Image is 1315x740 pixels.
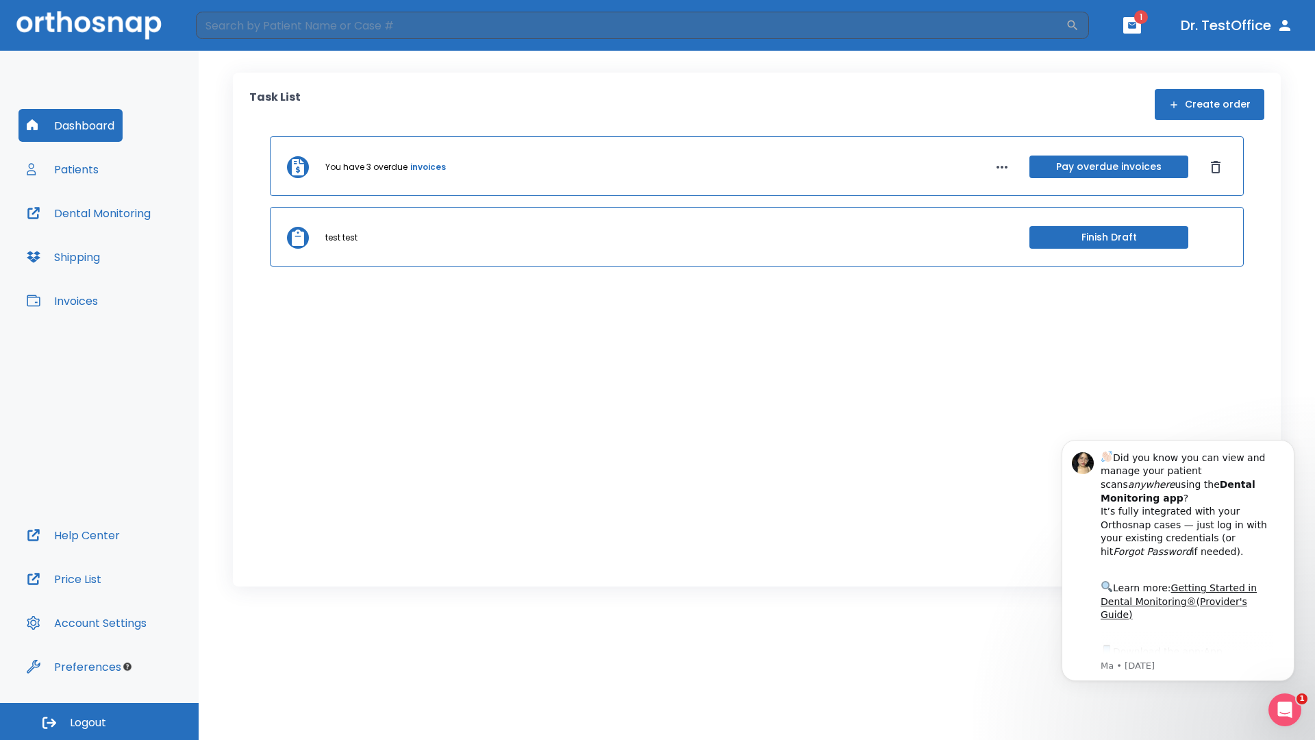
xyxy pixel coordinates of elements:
[1029,156,1188,178] button: Pay overdue invoices
[18,650,129,683] button: Preferences
[1134,10,1148,24] span: 1
[121,661,134,673] div: Tooltip anchor
[1205,156,1227,178] button: Dismiss
[1155,89,1264,120] button: Create order
[1268,693,1301,726] iframe: Intercom live chat
[60,223,232,293] div: Download the app: | ​ Let us know if you need help getting started!
[18,563,110,595] button: Price List
[18,197,159,230] button: Dental Monitoring
[1175,13,1299,38] button: Dr. TestOffice
[18,284,106,317] button: Invoices
[232,29,243,40] button: Dismiss notification
[1297,693,1307,704] span: 1
[410,161,446,173] a: invoices
[249,89,301,120] p: Task List
[18,241,108,273] button: Shipping
[18,519,128,552] button: Help Center
[18,606,155,639] button: Account Settings
[18,153,107,186] button: Patients
[16,11,162,39] img: Orthosnap
[70,715,106,730] span: Logout
[196,12,1066,39] input: Search by Patient Name or Case #
[18,109,123,142] button: Dashboard
[1029,226,1188,249] button: Finish Draft
[60,241,232,253] p: Message from Ma, sent 4w ago
[60,227,181,251] a: App Store
[1041,419,1315,703] iframe: Intercom notifications message
[325,161,408,173] p: You have 3 overdue
[325,232,358,244] p: test test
